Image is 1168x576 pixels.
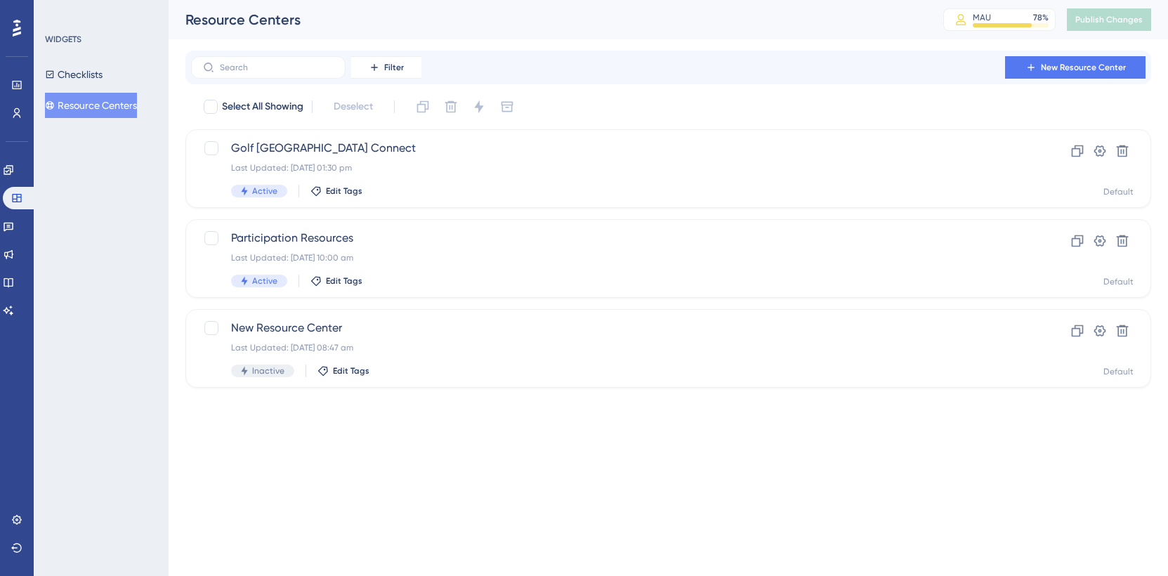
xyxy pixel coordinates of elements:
span: Deselect [334,98,373,115]
div: Default [1103,276,1134,287]
span: New Resource Center [231,320,993,336]
button: Edit Tags [317,365,369,377]
div: Default [1103,186,1134,197]
div: MAU [973,12,991,23]
span: Participation Resources [231,230,993,247]
span: Active [252,185,277,197]
div: Resource Centers [185,10,908,30]
div: Last Updated: [DATE] 01:30 pm [231,162,993,174]
button: Resource Centers [45,93,137,118]
button: New Resource Center [1005,56,1146,79]
div: Last Updated: [DATE] 10:00 am [231,252,993,263]
span: Edit Tags [333,365,369,377]
span: Golf [GEOGRAPHIC_DATA] Connect [231,140,993,157]
span: Select All Showing [222,98,303,115]
button: Publish Changes [1067,8,1151,31]
button: Filter [351,56,421,79]
span: Filter [384,62,404,73]
input: Search [220,63,334,72]
button: Edit Tags [310,185,362,197]
span: New Resource Center [1041,62,1126,73]
div: Last Updated: [DATE] 08:47 am [231,342,993,353]
div: 78 % [1033,12,1049,23]
div: WIDGETS [45,34,81,45]
span: Publish Changes [1075,14,1143,25]
button: Edit Tags [310,275,362,287]
button: Checklists [45,62,103,87]
span: Inactive [252,365,284,377]
span: Edit Tags [326,185,362,197]
span: Edit Tags [326,275,362,287]
div: Default [1103,366,1134,377]
span: Active [252,275,277,287]
button: Deselect [321,94,386,119]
